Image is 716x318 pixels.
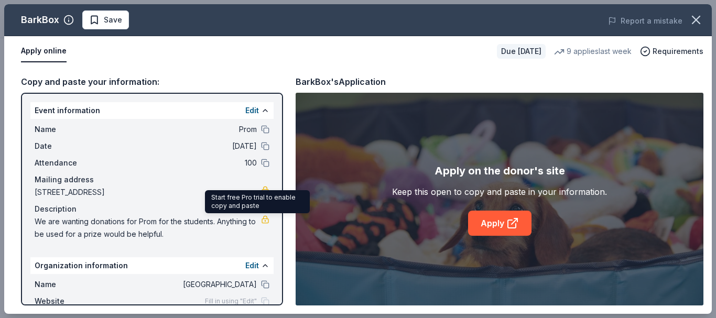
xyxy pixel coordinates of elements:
div: Description [35,203,269,215]
span: Requirements [653,45,703,58]
span: Prom [105,123,257,136]
span: [GEOGRAPHIC_DATA] [105,278,257,291]
button: Edit [245,104,259,117]
span: Fill in using "Edit" [205,297,257,305]
span: Date [35,140,105,152]
a: Apply [468,211,531,236]
div: Keep this open to copy and paste in your information. [392,185,607,198]
div: Apply on the donor's site [435,162,565,179]
div: Due [DATE] [497,44,546,59]
div: Mailing address [35,173,269,186]
button: Report a mistake [608,15,682,27]
div: Organization information [30,257,274,274]
button: Apply online [21,40,67,62]
button: Requirements [640,45,703,58]
div: 9 applies last week [554,45,632,58]
span: [STREET_ADDRESS] [35,186,261,199]
button: Save [82,10,129,29]
span: Name [35,123,105,136]
span: Name [35,278,105,291]
div: Start free Pro trial to enable copy and paste [205,190,310,213]
div: BarkBox's Application [296,75,386,89]
div: Copy and paste your information: [21,75,283,89]
div: Event information [30,102,274,119]
button: Edit [245,259,259,272]
span: We are wanting donations for Prom for the students. Anything to be used for a prize would be help... [35,215,261,240]
span: Website [35,295,105,308]
span: [DATE] [105,140,257,152]
div: BarkBox [21,12,59,28]
span: Save [104,14,122,26]
span: 100 [105,157,257,169]
span: Attendance [35,157,105,169]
